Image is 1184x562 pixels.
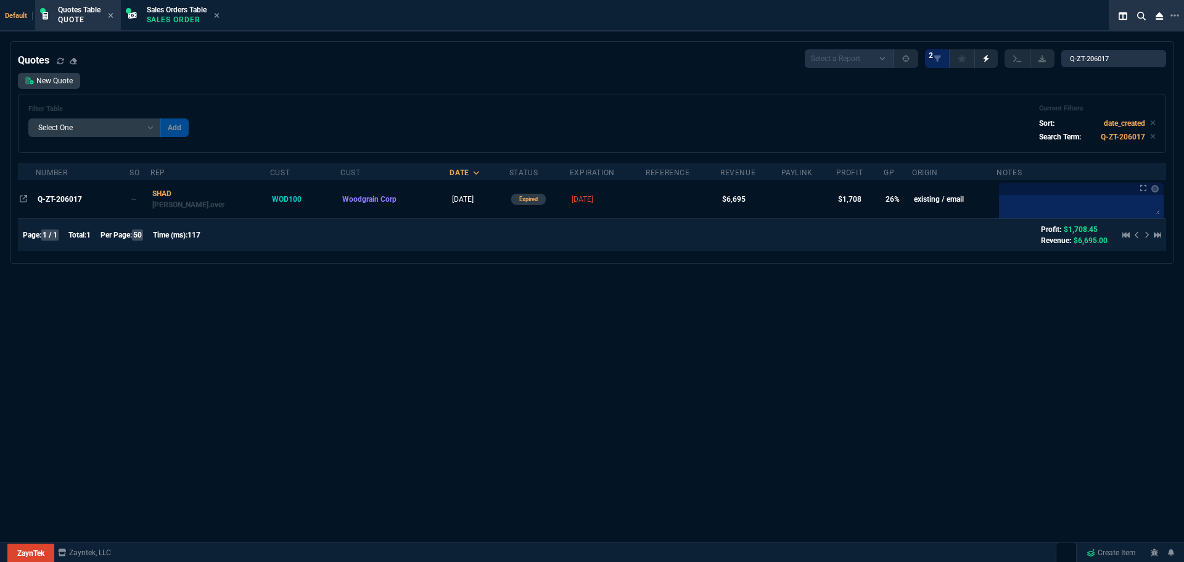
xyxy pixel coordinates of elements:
nx-icon: Close Tab [108,11,113,21]
div: Number [36,168,68,178]
div: SO [129,168,139,178]
div: GP [884,168,894,178]
div: Reference [646,168,689,178]
nx-icon: Search [1132,9,1151,23]
span: Revenue: [1041,236,1071,245]
h6: Current Filters [1039,104,1156,113]
span: Per Page: [101,231,132,239]
p: SHAD [152,188,268,199]
p: existing / email [914,194,995,205]
p: Sales Order [147,15,207,25]
span: Time (ms): [153,231,187,239]
nx-icon: Close Workbench [1151,9,1168,23]
span: 26% [886,195,900,204]
span: Woodgrain Corp [342,195,397,204]
div: Date [450,168,469,178]
td: Open SO in Expanded View [129,180,150,218]
nx-icon: Close Tab [214,11,220,21]
span: Q-ZT-206017 [38,195,82,204]
nx-icon: Open In Opposite Panel [20,195,27,204]
p: Quote [58,15,101,25]
div: -- [131,194,146,205]
span: $6,695 [722,195,746,204]
span: Sales Orders Table [147,6,207,14]
span: 50 [132,229,143,241]
span: Profit: [1041,225,1061,234]
span: 2 [929,51,933,60]
div: PayLink [781,168,813,178]
div: Status [509,168,538,178]
span: 1 [86,231,91,239]
span: 117 [187,231,200,239]
h6: Filter Table [28,105,189,114]
span: Total: [68,231,86,239]
span: $1,708 [838,195,861,204]
code: date_created [1104,119,1145,128]
span: 1 / 1 [41,229,59,241]
code: Q-ZT-206017 [1101,133,1145,141]
div: Revenue [720,168,755,178]
td: undefined [646,180,720,218]
div: profit [836,168,863,178]
nx-icon: Split Panels [1114,9,1132,23]
div: Cust [270,168,290,178]
td: double click to filter by Rep [150,180,270,218]
div: origin [912,168,938,178]
div: Cust [340,168,360,178]
nx-icon: Open New Tab [1170,10,1179,22]
p: Sort: [1039,118,1054,129]
td: [DATE] [450,180,509,218]
div: Rep [150,168,165,178]
span: Page: [23,231,41,239]
td: [DATE] [570,180,646,218]
div: Notes [997,168,1022,178]
a: Create Item [1082,543,1141,562]
p: Search Term: [1039,131,1081,143]
span: Default [5,12,33,20]
input: Search [1061,50,1166,67]
a: New Quote [18,73,80,89]
p: [PERSON_NAME].over [152,199,268,210]
span: $1,708.45 [1064,225,1098,234]
span: WOD100 [272,195,302,204]
div: Expiration [570,168,615,178]
span: $6,695.00 [1074,236,1108,245]
a: msbcCompanyName [54,547,115,558]
span: Quotes Table [58,6,101,14]
h4: Quotes [18,53,49,68]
